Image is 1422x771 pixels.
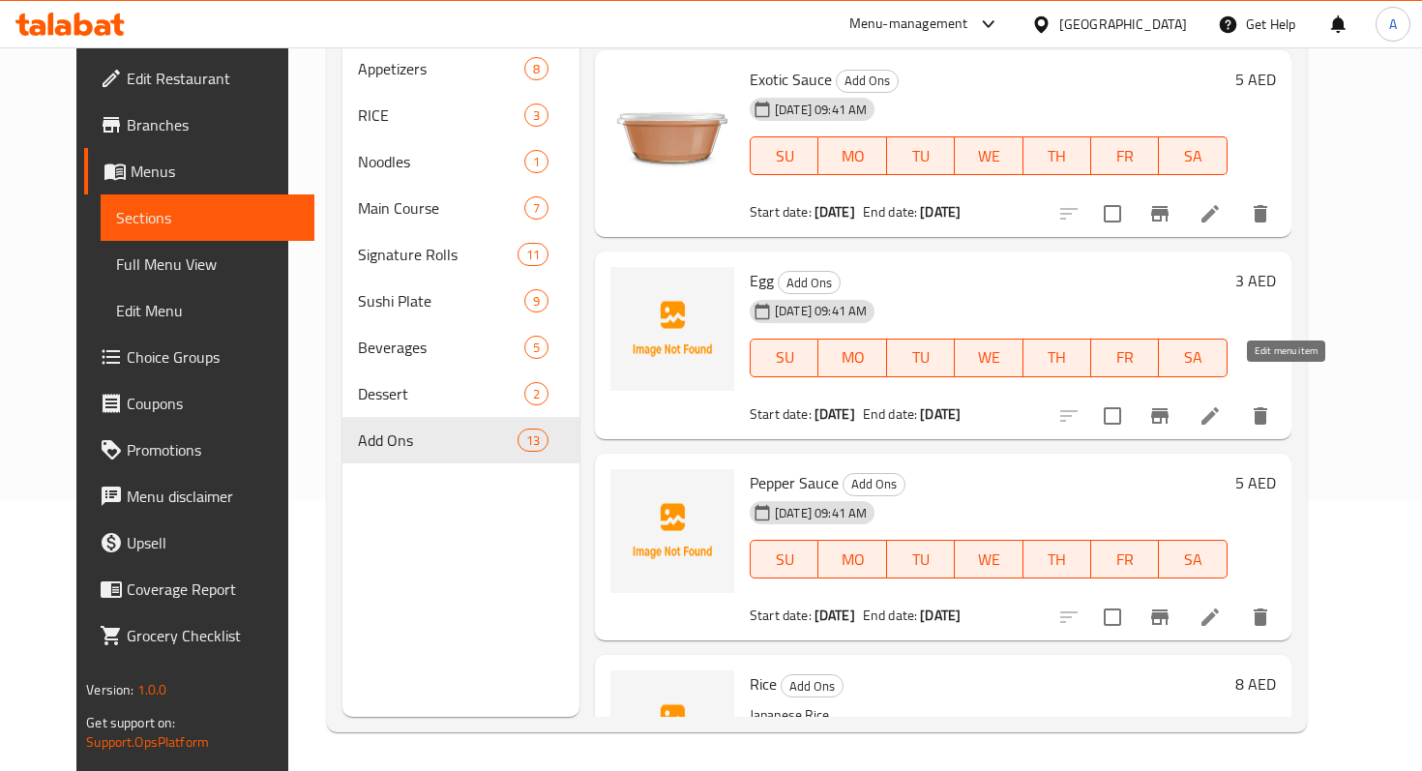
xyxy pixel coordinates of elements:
[116,299,298,322] span: Edit Menu
[127,67,298,90] span: Edit Restaurant
[750,703,1228,727] p: Japanese Rice
[610,66,734,190] img: Exotic Sauce
[86,729,209,755] a: Support.OpsPlatform
[84,334,313,380] a: Choice Groups
[1031,343,1083,371] span: TH
[524,104,548,127] div: items
[342,92,579,138] div: RICE3
[1137,594,1183,640] button: Branch-specific-item
[750,199,812,224] span: Start date:
[342,45,579,92] div: Appetizers8
[84,473,313,519] a: Menu disclaimer
[837,70,898,92] span: Add Ons
[1092,193,1133,234] span: Select to update
[920,401,961,427] b: [DATE]
[101,287,313,334] a: Edit Menu
[127,392,298,415] span: Coupons
[955,339,1022,377] button: WE
[815,199,855,224] b: [DATE]
[767,302,874,320] span: [DATE] 09:41 AM
[84,566,313,612] a: Coverage Report
[342,38,579,471] nav: Menu sections
[1092,597,1133,638] span: Select to update
[1031,546,1083,574] span: TH
[955,540,1022,578] button: WE
[1099,142,1151,170] span: FR
[524,289,548,312] div: items
[518,246,548,264] span: 11
[84,612,313,659] a: Grocery Checklist
[1199,202,1222,225] a: Edit menu item
[895,546,947,574] span: TU
[750,468,839,497] span: Pepper Sauce
[895,142,947,170] span: TU
[358,57,524,80] div: Appetizers
[781,674,844,697] div: Add Ons
[1031,142,1083,170] span: TH
[758,142,811,170] span: SU
[1159,136,1227,175] button: SA
[1137,393,1183,439] button: Branch-specific-item
[887,540,955,578] button: TU
[342,231,579,278] div: Signature Rolls11
[818,339,886,377] button: MO
[750,136,818,175] button: SU
[920,199,961,224] b: [DATE]
[127,113,298,136] span: Branches
[1235,267,1276,294] h6: 3 AED
[518,429,548,452] div: items
[84,148,313,194] a: Menus
[101,241,313,287] a: Full Menu View
[818,136,886,175] button: MO
[1167,343,1219,371] span: SA
[358,429,518,452] span: Add Ons
[1091,540,1159,578] button: FR
[342,324,579,371] div: Beverages5
[342,417,579,463] div: Add Ons13
[131,160,298,183] span: Menus
[525,60,548,78] span: 8
[342,185,579,231] div: Main Course7
[84,519,313,566] a: Upsell
[1237,594,1284,640] button: delete
[863,199,917,224] span: End date:
[758,546,811,574] span: SU
[358,289,524,312] span: Sushi Plate
[1099,546,1151,574] span: FR
[895,343,947,371] span: TU
[750,669,777,698] span: Rice
[127,438,298,461] span: Promotions
[767,101,874,119] span: [DATE] 09:41 AM
[525,199,548,218] span: 7
[127,485,298,508] span: Menu disclaimer
[1137,191,1183,237] button: Branch-specific-item
[826,343,878,371] span: MO
[342,371,579,417] div: Dessert2
[1237,191,1284,237] button: delete
[518,243,548,266] div: items
[358,382,524,405] span: Dessert
[524,336,548,359] div: items
[818,540,886,578] button: MO
[863,401,917,427] span: End date:
[342,278,579,324] div: Sushi Plate9
[767,504,874,522] span: [DATE] 09:41 AM
[127,624,298,647] span: Grocery Checklist
[826,142,878,170] span: MO
[358,196,524,220] span: Main Course
[524,57,548,80] div: items
[127,578,298,601] span: Coverage Report
[1199,606,1222,629] a: Edit menu item
[750,266,774,295] span: Egg
[101,194,313,241] a: Sections
[887,136,955,175] button: TU
[84,380,313,427] a: Coupons
[610,267,734,391] img: Egg
[815,603,855,628] b: [DATE]
[358,336,524,359] span: Beverages
[815,401,855,427] b: [DATE]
